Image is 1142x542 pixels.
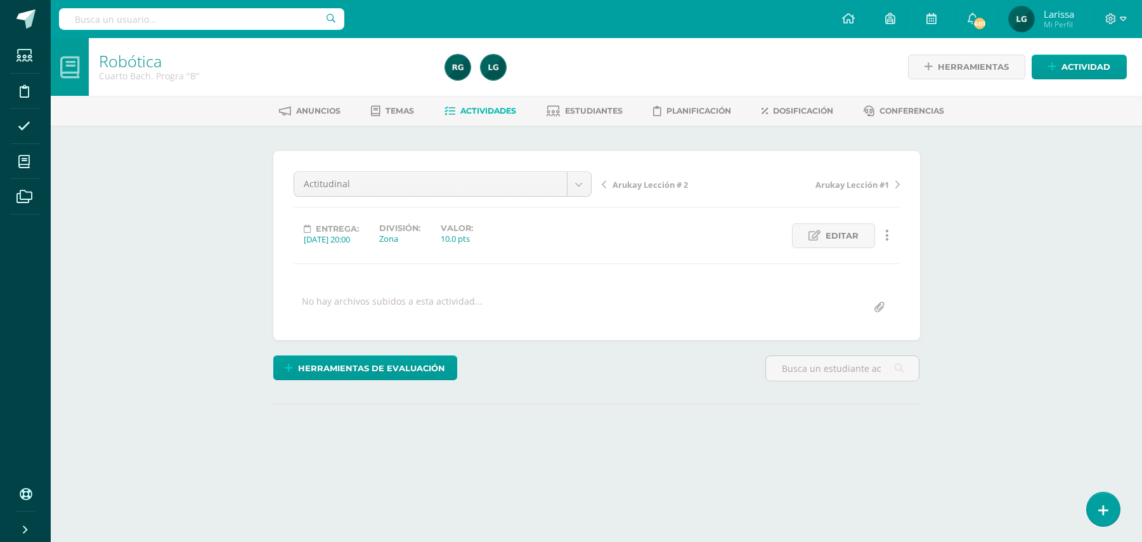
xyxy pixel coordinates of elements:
[762,101,833,121] a: Dosificación
[565,106,623,116] span: Estudiantes
[99,50,162,72] a: Robótica
[59,8,344,30] input: Busca un usuario...
[445,55,470,80] img: e044b199acd34bf570a575bac584e1d1.png
[908,55,1025,79] a: Herramientas
[441,233,473,244] div: 10.0 pts
[296,106,341,116] span: Anuncios
[99,52,430,70] h1: Robótica
[441,223,473,233] label: Valor:
[304,172,557,196] span: Actitudinal
[99,70,430,82] div: Cuarto Bach. Progra 'B'
[826,224,859,248] span: Editar
[444,101,516,121] a: Actividades
[613,179,688,190] span: Arukay Lección # 2
[751,178,900,190] a: Arukay Lección #1
[938,55,1009,79] span: Herramientas
[666,106,731,116] span: Planificación
[1044,19,1074,30] span: Mi Perfil
[864,101,944,121] a: Conferencias
[773,106,833,116] span: Dosificación
[653,101,731,121] a: Planificación
[547,101,623,121] a: Estudiantes
[294,172,591,196] a: Actitudinal
[973,17,987,30] span: 401
[302,295,483,320] div: No hay archivos subidos a esta actividad...
[316,224,359,234] span: Entrega:
[279,101,341,121] a: Anuncios
[1009,6,1034,32] img: b18d4c11e185ad35d013124f54388215.png
[298,357,445,380] span: Herramientas de evaluación
[460,106,516,116] span: Actividades
[304,234,359,245] div: [DATE] 20:00
[1032,55,1127,79] a: Actividad
[815,179,889,190] span: Arukay Lección #1
[602,178,751,190] a: Arukay Lección # 2
[481,55,506,80] img: b18d4c11e185ad35d013124f54388215.png
[379,223,420,233] label: División:
[273,355,457,380] a: Herramientas de evaluación
[879,106,944,116] span: Conferencias
[379,233,420,244] div: Zona
[1044,8,1074,20] span: Larissa
[766,356,919,381] input: Busca un estudiante aquí...
[386,106,414,116] span: Temas
[371,101,414,121] a: Temas
[1061,55,1110,79] span: Actividad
